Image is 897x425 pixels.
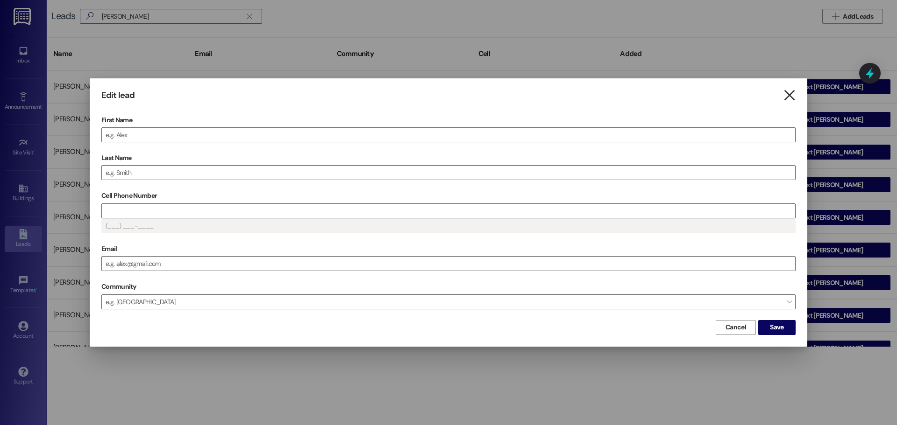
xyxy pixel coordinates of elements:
input: e.g. Smith [102,166,795,180]
input: e.g. alex@gmail.com [102,257,795,271]
label: First Name [101,113,796,127]
button: Save [758,320,796,335]
i:  [783,91,796,100]
label: Cell Phone Number [101,188,796,203]
button: Cancel [716,320,756,335]
span: Save [770,322,783,332]
span: e.g. [GEOGRAPHIC_DATA] [101,294,796,309]
input: e.g. Alex [102,128,795,142]
label: Email [101,242,796,256]
h3: Edit lead [101,90,135,101]
label: Community [101,279,136,294]
span: Cancel [726,322,746,332]
label: Last Name [101,151,796,165]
